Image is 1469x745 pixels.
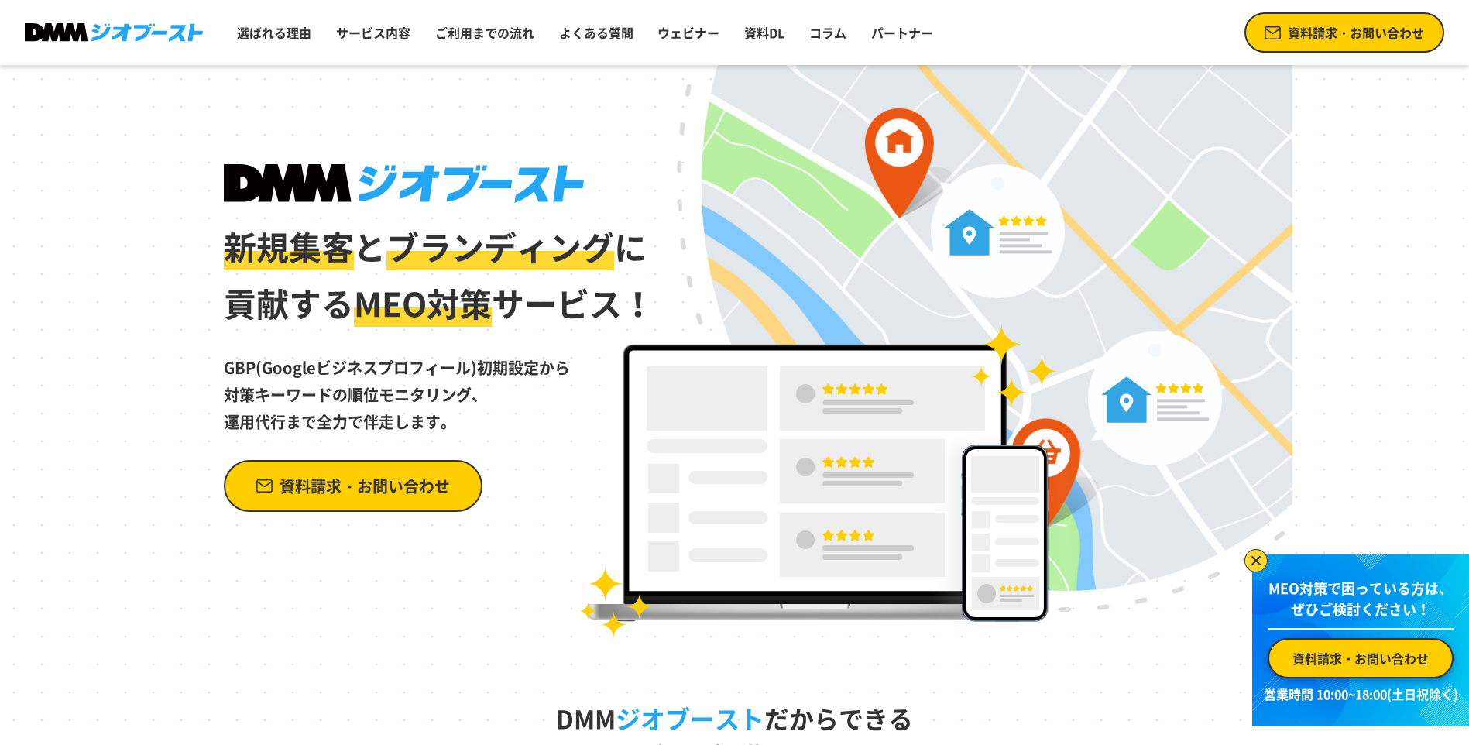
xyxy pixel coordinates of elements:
[553,17,640,48] a: よくある質問
[803,17,853,48] a: コラム
[280,472,450,500] span: 資料請求・お問い合わせ
[651,17,726,48] a: ウェビナー
[1261,685,1460,703] p: 営業時間 10:00~18:00(土日祝除く)
[224,460,482,512] a: 資料請求・お問い合わせ
[354,279,492,327] span: MEO対策
[1244,12,1444,53] a: 資料請求・お問い合わせ
[738,17,791,48] a: 資料DL
[224,222,354,270] span: 新規集客
[865,17,939,48] a: パートナー
[386,222,614,270] span: ブランディング
[330,17,417,48] a: サービス内容
[1268,578,1454,630] p: MEO対策で困っている方は、 ぜひご検討ください！
[224,164,584,203] img: DMMジオブースト
[1292,649,1429,668] span: 資料請求・お問い合わせ
[1288,23,1424,42] span: 資料請求・お問い合わせ
[231,17,317,48] a: 選ばれる理由
[25,23,203,43] img: DMMジオブースト
[1268,638,1454,678] a: 資料請求・お問い合わせ
[1244,549,1268,572] img: バナーを閉じる
[224,332,656,435] p: GBP(Googleビジネスプロフィール)初期設定から 対策キーワードの順位モニタリング、 運用代行まで全力で伴走します。
[224,164,656,332] h1: と に 貢献する サービス！
[429,17,541,48] a: ご利用までの流れ
[616,700,764,736] span: ジオブースト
